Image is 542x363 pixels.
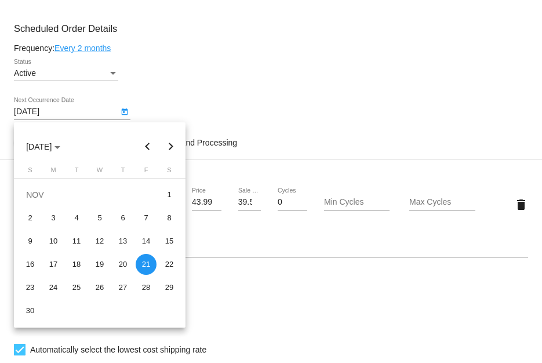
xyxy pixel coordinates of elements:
[88,206,111,230] td: November 5, 2025
[159,208,180,228] div: 8
[159,231,180,252] div: 15
[134,166,158,178] th: Friday
[19,299,42,322] td: November 30, 2025
[65,230,88,253] td: November 11, 2025
[20,231,41,252] div: 9
[111,166,134,178] th: Thursday
[43,208,64,228] div: 3
[159,254,180,275] div: 22
[112,208,133,228] div: 6
[158,276,181,299] td: November 29, 2025
[136,135,159,158] button: Previous month
[17,135,70,158] button: Choose month and year
[112,254,133,275] div: 20
[159,135,183,158] button: Next month
[158,253,181,276] td: November 22, 2025
[88,230,111,253] td: November 12, 2025
[42,276,65,299] td: November 24, 2025
[158,183,181,206] td: November 1, 2025
[66,208,87,228] div: 4
[111,253,134,276] td: November 20, 2025
[20,277,41,298] div: 23
[88,276,111,299] td: November 26, 2025
[158,206,181,230] td: November 8, 2025
[66,254,87,275] div: 18
[66,277,87,298] div: 25
[89,231,110,252] div: 12
[136,277,157,298] div: 28
[42,253,65,276] td: November 17, 2025
[19,276,42,299] td: November 23, 2025
[136,254,157,275] div: 21
[19,183,158,206] td: NOV
[26,142,60,151] span: [DATE]
[89,208,110,228] div: 5
[159,184,180,205] div: 1
[158,166,181,178] th: Saturday
[19,253,42,276] td: November 16, 2025
[88,166,111,178] th: Wednesday
[89,277,110,298] div: 26
[65,276,88,299] td: November 25, 2025
[111,206,134,230] td: November 6, 2025
[65,206,88,230] td: November 4, 2025
[20,254,41,275] div: 16
[111,276,134,299] td: November 27, 2025
[65,166,88,178] th: Tuesday
[43,254,64,275] div: 17
[159,277,180,298] div: 29
[42,166,65,178] th: Monday
[42,230,65,253] td: November 10, 2025
[20,208,41,228] div: 2
[43,231,64,252] div: 10
[19,166,42,178] th: Sunday
[65,253,88,276] td: November 18, 2025
[112,231,133,252] div: 13
[134,276,158,299] td: November 28, 2025
[43,277,64,298] div: 24
[134,230,158,253] td: November 14, 2025
[158,230,181,253] td: November 15, 2025
[134,253,158,276] td: November 21, 2025
[112,277,133,298] div: 27
[111,230,134,253] td: November 13, 2025
[66,231,87,252] div: 11
[88,253,111,276] td: November 19, 2025
[89,254,110,275] div: 19
[136,231,157,252] div: 14
[134,206,158,230] td: November 7, 2025
[42,206,65,230] td: November 3, 2025
[136,208,157,228] div: 7
[19,230,42,253] td: November 9, 2025
[20,300,41,321] div: 30
[19,206,42,230] td: November 2, 2025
